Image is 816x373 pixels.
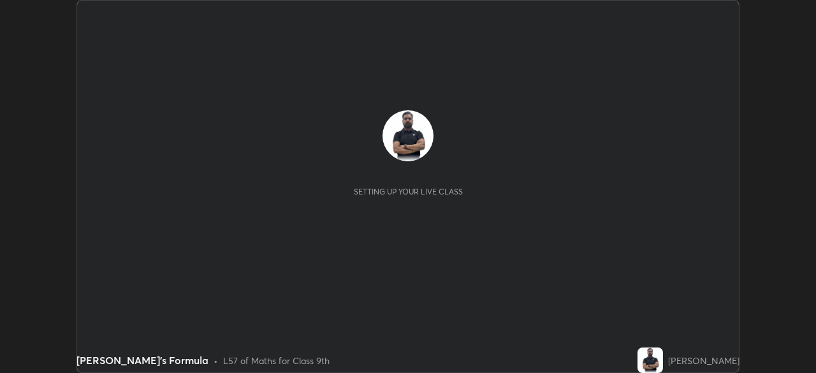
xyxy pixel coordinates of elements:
div: [PERSON_NAME] [668,354,739,367]
div: Setting up your live class [354,187,463,196]
img: 0c8df2c01d794e2da0105440b8b97c69.jpg [382,110,433,161]
div: • [214,354,218,367]
img: 0c8df2c01d794e2da0105440b8b97c69.jpg [637,347,663,373]
div: L57 of Maths for Class 9th [223,354,330,367]
div: [PERSON_NAME]'s Formula [76,353,208,368]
